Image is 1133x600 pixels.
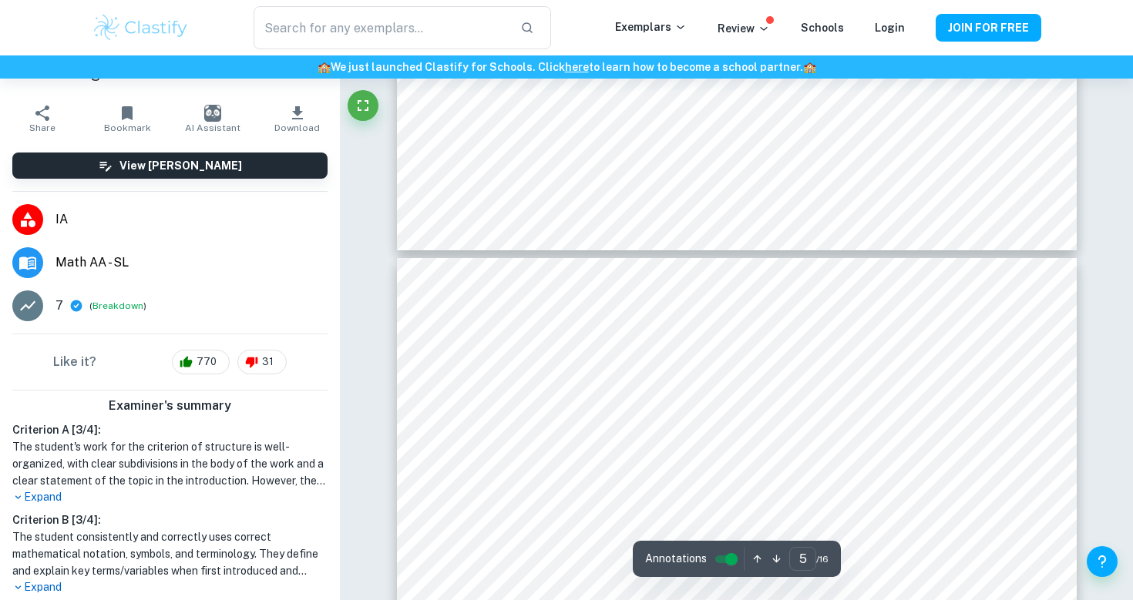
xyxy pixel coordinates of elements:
[170,97,255,140] button: AI Assistant
[204,105,221,122] img: AI Assistant
[254,354,282,370] span: 31
[55,297,63,315] p: 7
[12,511,328,528] h6: Criterion B [ 3 / 4 ]:
[12,489,328,505] p: Expand
[875,22,905,34] a: Login
[801,22,844,34] a: Schools
[816,552,829,566] span: / 16
[318,61,331,73] span: 🏫
[255,97,340,140] button: Download
[29,122,55,133] span: Share
[92,12,190,43] img: Clastify logo
[55,210,328,229] span: IA
[12,421,328,438] h6: Criterion A [ 3 / 4 ]:
[274,122,320,133] span: Download
[172,350,230,374] div: 770
[565,61,589,73] a: here
[12,579,328,595] p: Expand
[89,299,146,313] span: ( )
[12,153,328,179] button: View [PERSON_NAME]
[119,157,242,174] h6: View [PERSON_NAME]
[104,122,151,133] span: Bookmark
[3,59,1130,75] h6: We just launched Clastify for Schools. Click to learn how to become a school partner.
[53,353,96,371] h6: Like it?
[1087,546,1118,577] button: Help and Feedback
[185,122,240,133] span: AI Assistant
[12,528,328,579] h1: The student consistently and correctly uses correct mathematical notation, symbols, and terminolo...
[237,350,287,374] div: 31
[254,6,508,49] input: Search for any exemplars...
[718,20,770,37] p: Review
[55,253,328,272] span: Math AA - SL
[6,397,334,415] h6: Examiner's summary
[92,299,143,313] button: Breakdown
[348,90,378,121] button: Fullscreen
[12,438,328,489] h1: The student's work for the criterion of structure is well-organized, with clear subdivisions in t...
[615,18,687,35] p: Exemplars
[645,551,707,567] span: Annotations
[188,354,225,370] span: 770
[803,61,816,73] span: 🏫
[936,14,1041,42] button: JOIN FOR FREE
[85,97,170,140] button: Bookmark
